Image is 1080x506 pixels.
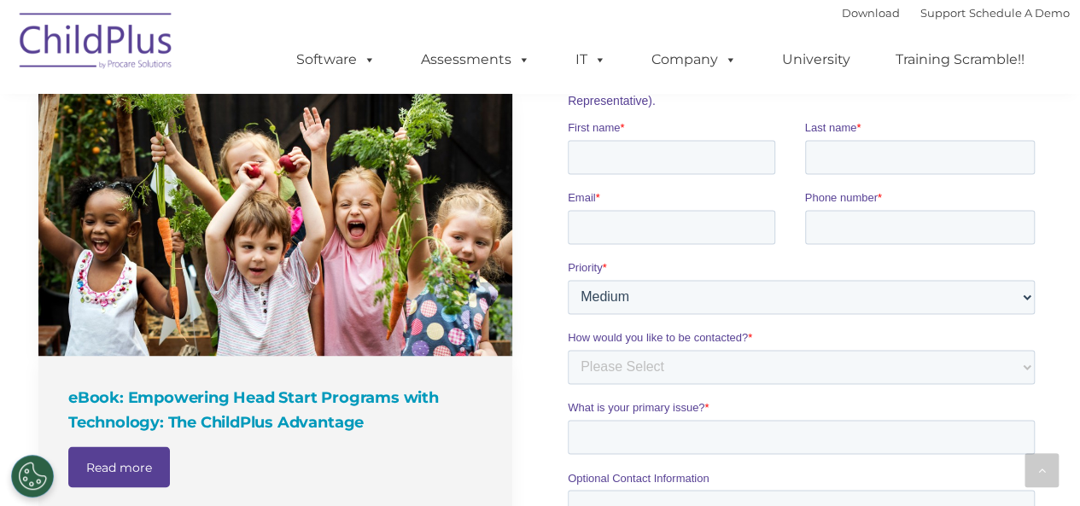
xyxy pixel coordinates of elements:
[11,1,182,86] img: ChildPlus by Procare Solutions
[969,6,1070,20] a: Schedule A Demo
[68,446,170,487] a: Read more
[842,6,900,20] a: Download
[68,386,487,433] h4: eBook: Empowering Head Start Programs with Technology: The ChildPlus Advantage
[558,43,623,77] a: IT
[279,43,393,77] a: Software
[634,43,754,77] a: Company
[765,43,867,77] a: University
[879,43,1042,77] a: Training Scramble!!
[920,6,966,20] a: Support
[404,43,547,77] a: Assessments
[842,6,1070,20] font: |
